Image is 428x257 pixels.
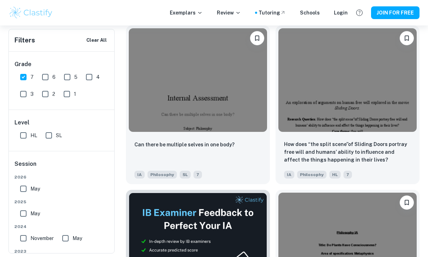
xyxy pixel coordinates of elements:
h6: Session [15,160,109,174]
span: 2024 [15,223,109,230]
span: HL [329,171,341,179]
h6: Filters [15,35,35,45]
span: IA [134,171,145,179]
span: 1 [74,90,76,98]
p: How does “the split scene”of Sliding Doors portray free will and humans’ ability to influence and... [284,140,411,164]
span: HL [30,132,37,139]
span: 5 [74,73,77,81]
span: SL [180,171,191,179]
a: Tutoring [259,9,286,17]
img: Philosophy IA example thumbnail: Can there be multiple selves in one body [129,28,267,132]
span: 6 [52,73,56,81]
span: 4 [96,73,100,81]
a: Please log in to bookmark exemplarsCan there be multiple selves in one body?IAPhilosophySL7 [126,25,270,184]
button: Please log in to bookmark exemplars [250,31,264,45]
span: May [30,185,40,193]
p: Exemplars [170,9,203,17]
h6: Level [15,118,109,127]
a: Please log in to bookmark exemplarsHow does “the split scene”of Sliding Doors portray free will a... [276,25,420,184]
button: Please log in to bookmark exemplars [400,195,414,210]
span: 7 [193,171,202,179]
p: Review [217,9,241,17]
button: Clear All [85,35,109,46]
button: JOIN FOR FREE [371,6,420,19]
span: SL [56,132,62,139]
img: Clastify logo [8,6,53,20]
span: 2026 [15,174,109,180]
span: 2025 [15,199,109,205]
span: May [73,234,82,242]
span: 2023 [15,248,109,255]
a: Schools [300,9,320,17]
span: 3 [30,90,34,98]
span: IA [284,171,294,179]
a: Login [334,9,348,17]
span: May [30,210,40,217]
span: Philosophy [148,171,177,179]
span: November [30,234,54,242]
span: 2 [52,90,55,98]
button: Please log in to bookmark exemplars [400,31,414,45]
span: 7 [343,171,352,179]
span: 7 [30,73,34,81]
span: Philosophy [297,171,326,179]
h6: Grade [15,60,109,69]
button: Help and Feedback [353,7,365,19]
p: Can there be multiple selves in one body? [134,141,235,148]
img: Philosophy IA example thumbnail: How does “the split scene”of Sliding Doo [278,28,417,132]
